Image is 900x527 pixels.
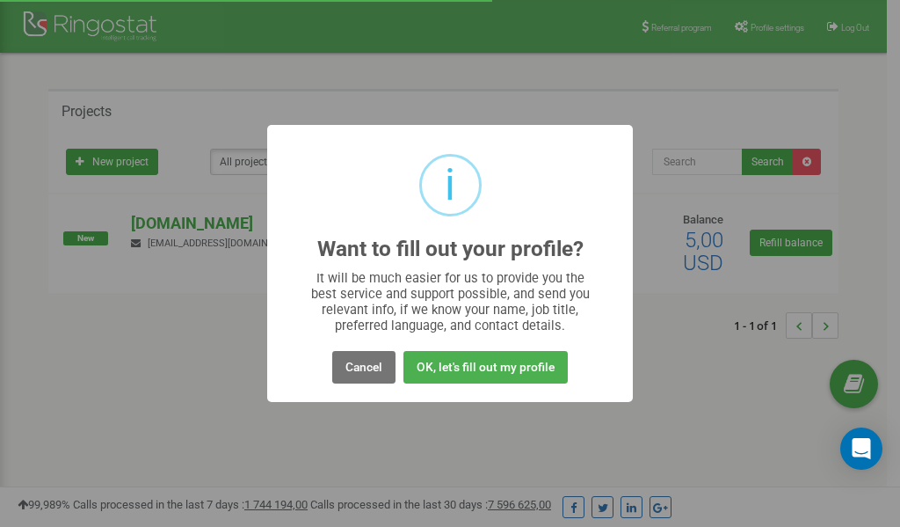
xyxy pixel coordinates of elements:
[332,351,396,384] button: Cancel
[403,351,568,384] button: OK, let's fill out my profile
[445,157,455,214] div: i
[840,428,882,470] div: Open Intercom Messenger
[302,270,599,333] div: It will be much easier for us to provide you the best service and support possible, and send you ...
[317,238,584,261] h2: Want to fill out your profile?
